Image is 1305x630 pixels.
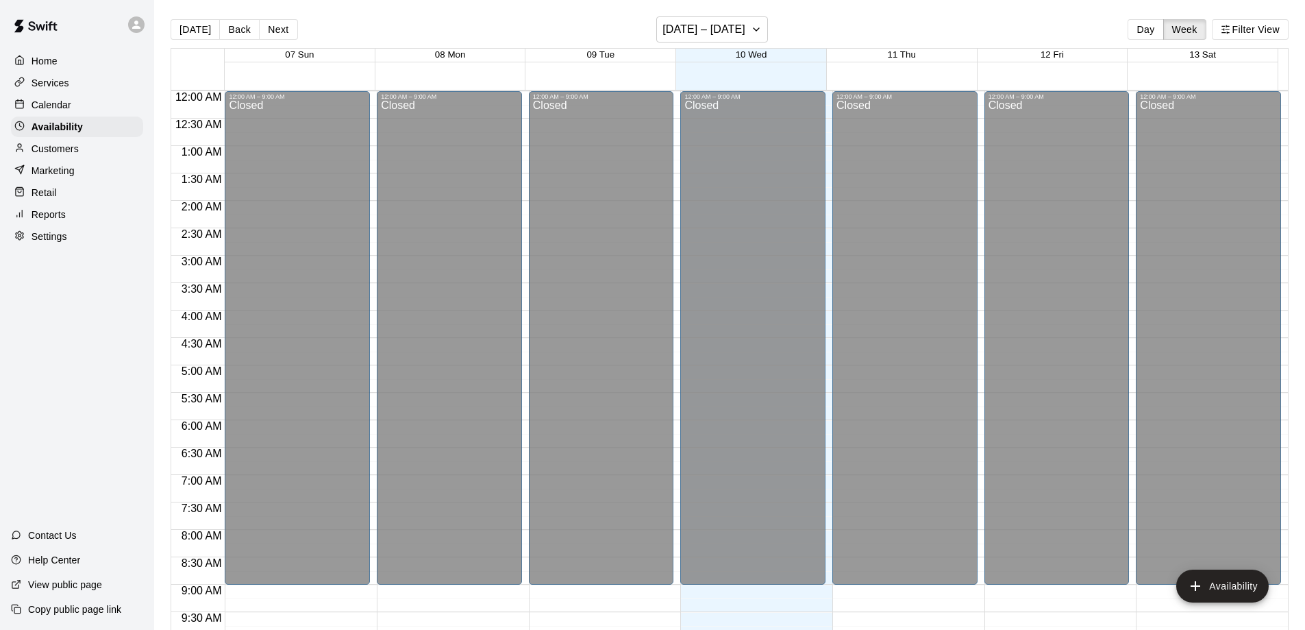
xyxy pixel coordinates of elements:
span: 7:00 AM [178,475,225,487]
button: 10 Wed [736,49,767,60]
a: Customers [11,138,143,159]
span: 8:00 AM [178,530,225,542]
p: Marketing [32,164,75,178]
button: 08 Mon [435,49,465,60]
div: 12:00 AM – 9:00 AM [836,93,973,100]
span: 4:00 AM [178,311,225,322]
span: 4:30 AM [178,338,225,350]
span: 6:00 AM [178,420,225,432]
button: Day [1128,19,1163,40]
span: 9:00 AM [178,585,225,596]
button: [DATE] [171,19,220,40]
button: Week [1163,19,1206,40]
span: 6:30 AM [178,448,225,459]
a: Services [11,73,143,93]
a: Reports [11,204,143,225]
span: 2:30 AM [178,228,225,240]
a: Home [11,51,143,71]
button: Next [259,19,297,40]
span: 12:30 AM [172,119,225,130]
a: Settings [11,226,143,247]
button: 09 Tue [586,49,614,60]
button: 07 Sun [285,49,314,60]
span: 1:00 AM [178,146,225,158]
h6: [DATE] – [DATE] [662,20,745,39]
p: Contact Us [28,529,77,542]
div: 12:00 AM – 9:00 AM [381,93,518,100]
p: Reports [32,208,66,221]
div: Closed [229,100,366,590]
div: 12:00 AM – 9:00 AM [989,93,1126,100]
button: add [1176,570,1269,603]
div: Closed [1140,100,1277,590]
span: 8:30 AM [178,557,225,569]
span: 5:00 AM [178,365,225,377]
div: 12:00 AM – 9:00 AM: Closed [832,91,978,585]
p: View public page [28,578,102,592]
div: 12:00 AM – 9:00 AM: Closed [1136,91,1281,585]
div: 12:00 AM – 9:00 AM [1140,93,1277,100]
div: 12:00 AM – 9:00 AM: Closed [377,91,522,585]
p: Availability [32,120,83,134]
span: 9:30 AM [178,612,225,624]
a: Retail [11,182,143,203]
div: 12:00 AM – 9:00 AM: Closed [680,91,825,585]
button: [DATE] – [DATE] [656,16,768,43]
div: Closed [836,100,973,590]
div: Closed [684,100,821,590]
button: 12 Fri [1041,49,1064,60]
span: 12:00 AM [172,91,225,103]
div: Closed [381,100,518,590]
div: Closed [533,100,670,590]
button: Filter View [1212,19,1289,40]
div: 12:00 AM – 9:00 AM [533,93,670,100]
p: Customers [32,142,79,156]
span: 2:00 AM [178,201,225,213]
span: 1:30 AM [178,173,225,185]
span: 7:30 AM [178,502,225,514]
a: Availability [11,117,143,137]
div: 12:00 AM – 9:00 AM: Closed [529,91,674,585]
p: Services [32,76,69,90]
p: Settings [32,230,67,243]
p: Help Center [28,553,80,567]
p: Home [32,54,58,68]
div: 12:00 AM – 9:00 AM: Closed [225,91,370,585]
button: 11 Thu [888,49,916,60]
p: Retail [32,186,57,199]
span: 3:30 AM [178,283,225,295]
div: 12:00 AM – 9:00 AM [229,93,366,100]
button: 13 Sat [1189,49,1216,60]
div: 12:00 AM – 9:00 AM [684,93,821,100]
a: Calendar [11,95,143,115]
span: 3:00 AM [178,256,225,267]
a: Marketing [11,160,143,181]
div: Closed [989,100,1126,590]
span: 5:30 AM [178,393,225,404]
button: Back [219,19,260,40]
p: Copy public page link [28,603,121,616]
div: 12:00 AM – 9:00 AM: Closed [984,91,1130,585]
p: Calendar [32,98,71,112]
